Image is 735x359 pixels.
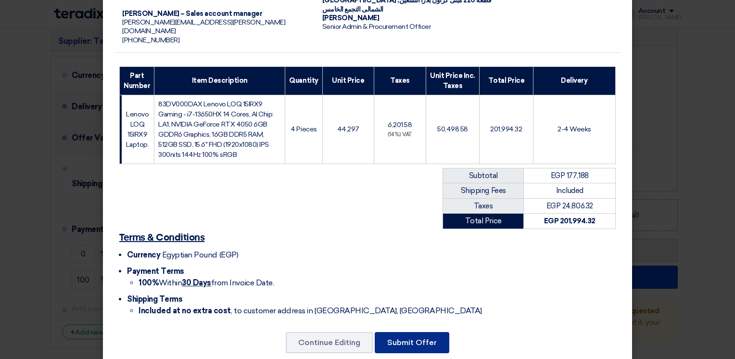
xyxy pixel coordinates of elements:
span: 50,498.58 [437,125,468,133]
span: [PERSON_NAME][EMAIL_ADDRESS][PERSON_NAME][DOMAIN_NAME] [122,18,285,35]
td: Subtotal [443,168,524,183]
span: 83DV000DAX Lenovo LOQ 15IRX9 Gaming - i7-13650HX 14 Cores, AI Chip: LA1, NVIDIA GeForce RTX 4050 ... [158,100,274,159]
th: Delivery [533,66,615,95]
th: Taxes [374,66,426,95]
th: Unit Price Inc. Taxes [426,66,479,95]
span: Egyptian Pound (EGP) [162,250,238,259]
span: Shipping Terms [127,295,182,304]
button: Continue Editing [286,332,373,353]
li: , to customer address in [GEOGRAPHIC_DATA], [GEOGRAPHIC_DATA] [139,305,616,317]
span: Payment Terms [127,267,184,276]
th: Quantity [285,66,322,95]
span: EGP 24,806.32 [546,202,593,210]
span: 6,201.58 [388,121,412,129]
strong: Included at no extra cost [139,306,231,315]
td: Taxes [443,198,524,214]
span: [PERSON_NAME] [322,14,380,22]
td: Lenovo LOQ 15IRX9 Laptop. [120,95,154,164]
th: Part Number [120,66,154,95]
span: [PHONE_NUMBER] [122,36,179,44]
th: Total Price [480,66,533,95]
strong: 100% [139,278,159,287]
td: Total Price [443,214,524,229]
div: [PERSON_NAME] – Sales account manager [122,10,307,18]
div: (14%) VAT [378,131,422,139]
th: Unit Price [322,66,374,95]
span: Senior Admin & Procurement Officer [322,23,431,31]
span: 2-4 Weeks [558,125,591,133]
span: 201,994.32 [490,125,522,133]
span: Included [556,186,583,195]
strong: EGP 201,994.32 [544,217,596,225]
td: Shipping Fees [443,183,524,199]
u: 30 Days [182,278,211,287]
td: EGP 177,188 [524,168,616,183]
span: Within from Invoice Date. [139,278,274,287]
span: 44,297 [337,125,359,133]
th: Item Description [154,66,285,95]
u: Terms & Conditions [119,233,204,243]
span: Currency [127,250,160,259]
button: Submit Offer [375,332,449,353]
span: 4 Pieces [291,125,317,133]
